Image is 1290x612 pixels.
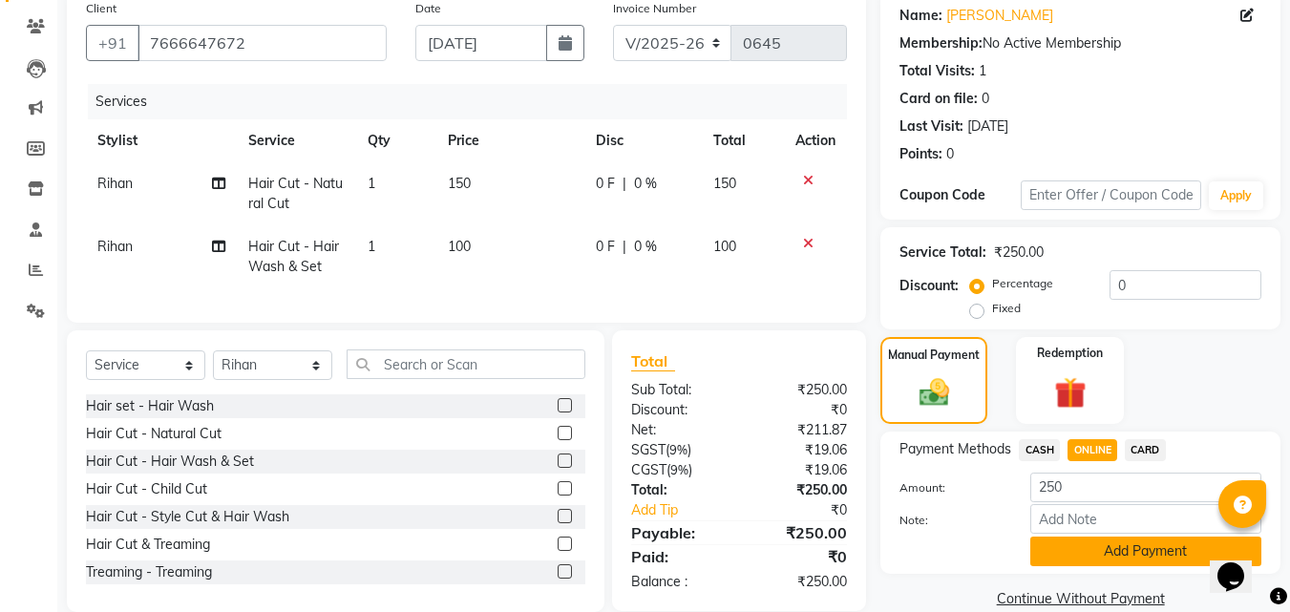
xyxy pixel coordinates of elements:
div: Discount: [617,400,739,420]
th: Price [436,119,584,162]
button: +91 [86,25,139,61]
th: Service [237,119,357,162]
a: Add Tip [617,500,759,520]
div: Service Total: [899,243,986,263]
span: CGST [631,461,666,478]
div: ₹19.06 [739,460,861,480]
div: Hair Cut - Child Cut [86,479,207,499]
span: 0 % [634,237,657,257]
div: ₹0 [760,500,862,520]
span: Payment Methods [899,439,1011,459]
div: ₹0 [739,545,861,568]
th: Stylist [86,119,237,162]
div: Hair set - Hair Wash [86,396,214,416]
input: Search by Name/Mobile/Email/Code [137,25,387,61]
div: ₹19.06 [739,440,861,460]
div: Hair Cut - Natural Cut [86,424,222,444]
span: 100 [713,238,736,255]
span: 0 F [596,174,615,194]
a: [PERSON_NAME] [946,6,1053,26]
span: 9% [669,442,687,457]
button: Add Payment [1030,537,1261,566]
span: 150 [713,175,736,192]
th: Qty [356,119,436,162]
span: SGST [631,441,666,458]
img: _gift.svg [1045,373,1096,412]
div: ( ) [617,440,739,460]
div: Net: [617,420,739,440]
span: 150 [448,175,471,192]
div: ₹250.00 [994,243,1044,263]
span: 1 [368,238,375,255]
span: Total [631,351,675,371]
iframe: chat widget [1210,536,1271,593]
th: Action [784,119,847,162]
div: Treaming - Treaming [86,562,212,582]
span: 9% [670,462,688,477]
label: Redemption [1037,345,1103,362]
input: Search or Scan [347,349,585,379]
div: ₹250.00 [739,480,861,500]
div: Coupon Code [899,185,1020,205]
div: Total Visits: [899,61,975,81]
label: Manual Payment [888,347,980,364]
div: 1 [979,61,986,81]
div: Paid: [617,545,739,568]
div: Hair Cut & Treaming [86,535,210,555]
span: CASH [1019,439,1060,461]
input: Amount [1030,473,1261,502]
label: Amount: [885,479,1015,496]
div: Points: [899,144,942,164]
input: Enter Offer / Coupon Code [1021,180,1201,210]
span: Rihan [97,175,133,192]
th: Total [702,119,785,162]
label: Fixed [992,300,1021,317]
span: Rihan [97,238,133,255]
div: ₹250.00 [739,380,861,400]
div: [DATE] [967,116,1008,137]
div: Payable: [617,521,739,544]
div: ( ) [617,460,739,480]
div: Name: [899,6,942,26]
div: Discount: [899,276,959,296]
div: Hair Cut - Style Cut & Hair Wash [86,507,289,527]
span: Hair Cut - Natural Cut [248,175,343,212]
span: 0 % [634,174,657,194]
label: Note: [885,512,1015,529]
div: Membership: [899,33,983,53]
span: 0 F [596,237,615,257]
div: 0 [946,144,954,164]
div: ₹211.87 [739,420,861,440]
div: Card on file: [899,89,978,109]
div: ₹0 [739,400,861,420]
span: 1 [368,175,375,192]
input: Add Note [1030,504,1261,534]
span: CARD [1125,439,1166,461]
a: Continue Without Payment [884,589,1277,609]
div: Balance : [617,572,739,592]
label: Percentage [992,275,1053,292]
span: | [623,174,626,194]
img: _cash.svg [910,375,959,410]
th: Disc [584,119,702,162]
span: Hair Cut - Hair Wash & Set [248,238,339,275]
span: 100 [448,238,471,255]
div: ₹250.00 [739,572,861,592]
div: Last Visit: [899,116,963,137]
div: Sub Total: [617,380,739,400]
span: | [623,237,626,257]
div: 0 [982,89,989,109]
div: Services [88,84,861,119]
button: Apply [1209,181,1263,210]
div: Hair Cut - Hair Wash & Set [86,452,254,472]
div: No Active Membership [899,33,1261,53]
div: Total: [617,480,739,500]
span: ONLINE [1068,439,1117,461]
div: ₹250.00 [739,521,861,544]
